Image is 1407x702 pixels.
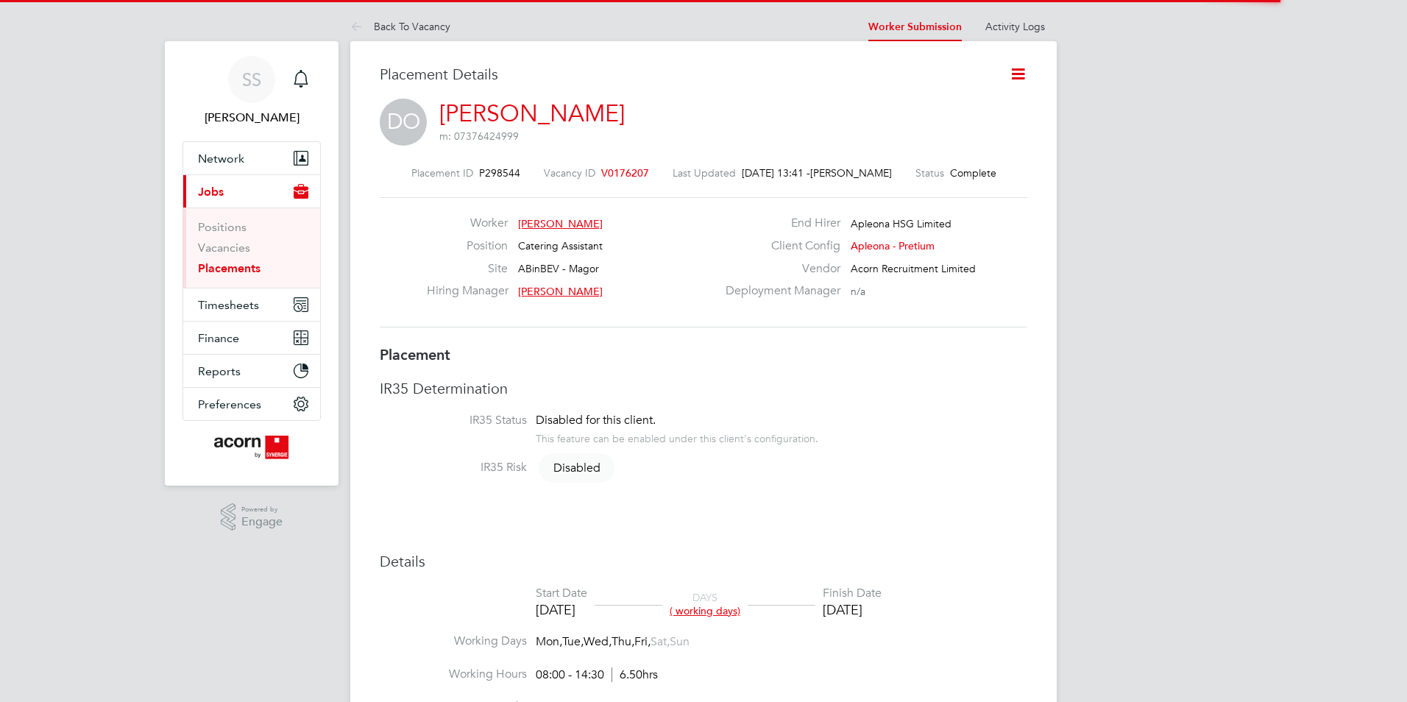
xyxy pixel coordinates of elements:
span: Complete [950,166,996,180]
img: acornpeople-logo-retina.png [214,436,290,459]
label: Worker [427,216,508,231]
span: Apleona HSG Limited [851,217,951,230]
span: Network [198,152,244,166]
span: Apleona - Pretium [851,239,935,252]
div: This feature can be enabled under this client's configuration. [536,428,818,445]
span: [PERSON_NAME] [518,285,603,298]
span: Sally Smith [182,109,321,127]
label: Placement ID [411,166,473,180]
span: Jobs [198,185,224,199]
span: Disabled [539,453,615,483]
span: ( working days) [670,604,740,617]
span: [PERSON_NAME] [518,217,603,230]
label: Last Updated [673,166,736,180]
a: Worker Submission [868,21,962,33]
label: Vacancy ID [544,166,595,180]
span: m: 07376424999 [439,130,519,143]
label: Client Config [717,238,840,254]
button: Finance [183,322,320,354]
label: IR35 Status [380,413,527,428]
span: Engage [241,516,283,528]
div: DAYS [662,591,748,617]
span: n/a [851,285,865,298]
nav: Main navigation [165,41,339,486]
div: Start Date [536,586,587,601]
span: Fri, [634,634,651,649]
span: DO [380,99,427,146]
label: Position [427,238,508,254]
h3: IR35 Determination [380,379,1027,398]
span: Thu, [612,634,634,649]
h3: Placement Details [380,65,987,84]
label: Working Hours [380,667,527,682]
a: Placements [198,261,261,275]
span: Sat, [651,634,670,649]
div: [DATE] [823,601,882,618]
a: Powered byEngage [221,503,283,531]
label: Deployment Manager [717,283,840,299]
button: Preferences [183,388,320,420]
a: [PERSON_NAME] [439,99,625,128]
label: Status [915,166,944,180]
span: V0176207 [601,166,649,180]
a: Vacancies [198,241,250,255]
button: Reports [183,355,320,387]
button: Timesheets [183,288,320,321]
label: Vendor [717,261,840,277]
label: Site [427,261,508,277]
label: End Hirer [717,216,840,231]
span: Preferences [198,397,261,411]
div: 08:00 - 14:30 [536,667,658,683]
span: Mon, [536,634,562,649]
span: Acorn Recruitment Limited [851,262,976,275]
a: Back To Vacancy [350,20,450,33]
div: Jobs [183,208,320,288]
a: SS[PERSON_NAME] [182,56,321,127]
span: [PERSON_NAME] [810,166,892,180]
label: Hiring Manager [427,283,508,299]
label: IR35 Risk [380,460,527,475]
span: Powered by [241,503,283,516]
span: ABinBEV - Magor [518,262,599,275]
span: Finance [198,331,239,345]
span: Timesheets [198,298,259,312]
span: Sun [670,634,690,649]
span: [DATE] 13:41 - [742,166,810,180]
div: [DATE] [536,601,587,618]
span: Wed, [584,634,612,649]
span: 6.50hrs [612,667,658,682]
a: Activity Logs [985,20,1045,33]
a: Go to home page [182,436,321,459]
a: Positions [198,220,247,234]
span: Catering Assistant [518,239,603,252]
span: SS [242,70,261,89]
button: Jobs [183,175,320,208]
div: Finish Date [823,586,882,601]
span: P298544 [479,166,520,180]
button: Network [183,142,320,174]
label: Working Days [380,634,527,649]
span: Tue, [562,634,584,649]
span: Disabled for this client. [536,413,656,428]
b: Placement [380,346,450,364]
span: Reports [198,364,241,378]
h3: Details [380,552,1027,571]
